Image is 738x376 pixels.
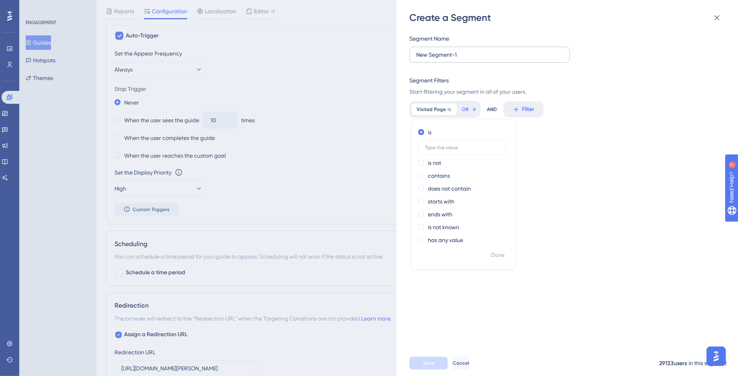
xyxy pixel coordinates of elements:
div: in this segment [689,358,727,368]
div: Segment Name [409,34,449,43]
div: Segment Filters [409,76,449,85]
label: is [428,127,431,137]
label: starts with [428,197,454,206]
button: Cancel [453,357,469,370]
span: Need Help? [19,2,50,12]
span: Start filtering your segment in all of your users. [409,87,720,97]
label: contains [428,171,450,181]
input: Type the value [425,145,500,150]
label: ends with [428,210,452,219]
span: Save [423,360,434,366]
button: Save [409,357,448,370]
span: OR [462,106,469,113]
label: has any value [428,235,463,245]
span: Cancel [453,360,469,366]
button: Filter [503,101,544,117]
label: does not contain [428,184,471,193]
label: is not known [428,222,459,232]
div: AND [487,101,497,117]
iframe: UserGuiding AI Assistant Launcher [704,344,728,368]
label: is not [428,158,441,168]
input: Segment Name [416,50,563,59]
div: 29133 users [659,359,687,368]
span: Filter [522,105,535,114]
button: Done [487,248,509,263]
div: 7 [56,4,58,10]
span: Visited Page [417,106,446,113]
span: is [448,106,451,113]
button: OR [461,103,478,116]
span: Done [491,251,505,260]
div: Create a Segment [409,11,727,24]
